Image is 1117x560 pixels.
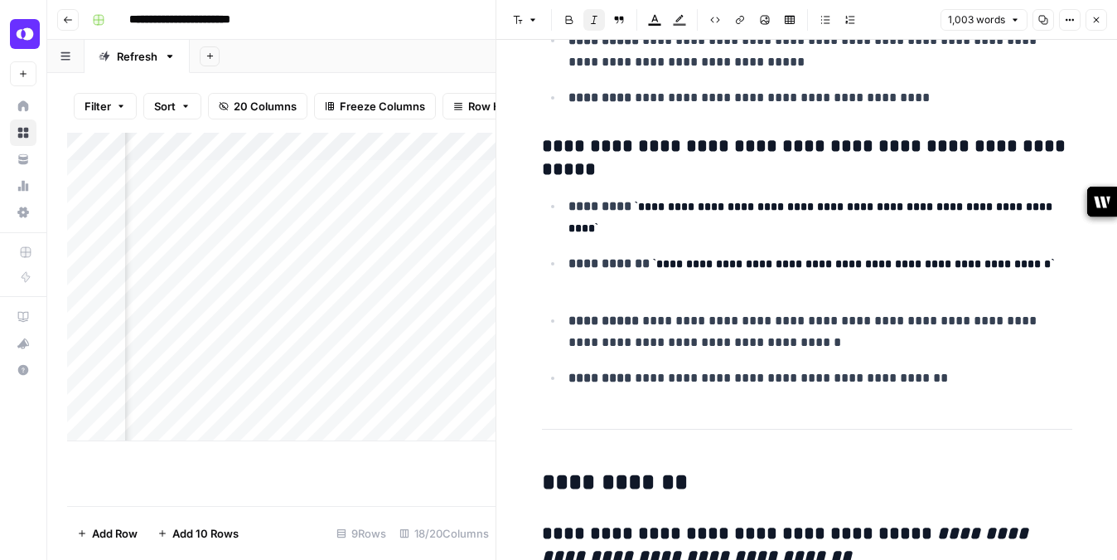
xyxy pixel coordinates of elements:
[10,304,36,330] a: AirOps Academy
[85,40,190,73] a: Refresh
[10,19,40,49] img: OpenPhone Logo
[10,199,36,226] a: Settings
[340,98,425,114] span: Freeze Columns
[10,173,36,199] a: Usage
[948,12,1005,27] span: 1,003 words
[117,48,157,65] div: Refresh
[85,98,111,114] span: Filter
[234,98,297,114] span: 20 Columns
[92,525,138,542] span: Add Row
[154,98,176,114] span: Sort
[393,520,496,547] div: 18/20 Columns
[10,330,36,357] button: What's new?
[10,93,36,119] a: Home
[11,331,36,356] div: What's new?
[10,119,36,146] a: Browse
[143,93,201,119] button: Sort
[10,13,36,55] button: Workspace: OpenPhone
[314,93,436,119] button: Freeze Columns
[468,98,528,114] span: Row Height
[10,146,36,173] a: Your Data
[67,520,147,547] button: Add Row
[74,93,137,119] button: Filter
[442,93,539,119] button: Row Height
[172,525,239,542] span: Add 10 Rows
[147,520,249,547] button: Add 10 Rows
[208,93,307,119] button: 20 Columns
[330,520,393,547] div: 9 Rows
[10,357,36,383] button: Help + Support
[941,9,1028,31] button: 1,003 words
